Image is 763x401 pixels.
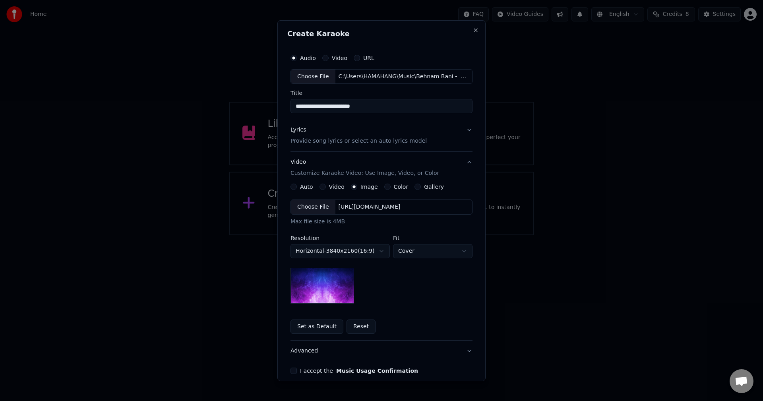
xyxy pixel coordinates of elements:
[329,184,345,190] label: Video
[300,368,418,374] label: I accept the
[290,235,390,241] label: Resolution
[291,69,335,83] div: Choose File
[332,55,347,60] label: Video
[393,235,473,241] label: Fit
[290,320,343,334] button: Set as Default
[300,55,316,60] label: Audio
[290,126,306,134] div: Lyrics
[291,200,335,214] div: Choose File
[336,368,418,374] button: I accept the
[290,120,473,151] button: LyricsProvide song lyrics or select an auto lyrics model
[360,184,378,190] label: Image
[290,184,473,340] div: VideoCustomize Karaoke Video: Use Image, Video, or Color
[335,72,471,80] div: C:\Users\HAMAHANG\Music\Behnam Bani - Setare Mishi.mp3
[290,158,439,177] div: Video
[290,341,473,361] button: Advanced
[290,218,473,226] div: Max file size is 4MB
[290,169,439,177] p: Customize Karaoke Video: Use Image, Video, or Color
[347,320,376,334] button: Reset
[290,137,427,145] p: Provide song lyrics or select an auto lyrics model
[300,184,313,190] label: Auto
[363,55,374,60] label: URL
[290,90,473,96] label: Title
[394,184,409,190] label: Color
[290,152,473,184] button: VideoCustomize Karaoke Video: Use Image, Video, or Color
[424,184,444,190] label: Gallery
[287,30,476,37] h2: Create Karaoke
[335,203,404,211] div: [URL][DOMAIN_NAME]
